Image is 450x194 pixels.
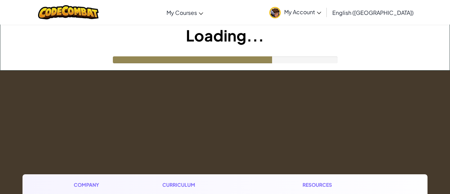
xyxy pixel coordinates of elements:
[163,3,207,22] a: My Courses
[332,9,414,16] span: English ([GEOGRAPHIC_DATA])
[38,5,99,19] img: CodeCombat logo
[266,1,325,23] a: My Account
[74,181,106,188] h1: Company
[284,8,321,16] span: My Account
[329,3,417,22] a: English ([GEOGRAPHIC_DATA])
[0,25,450,46] h1: Loading...
[166,9,197,16] span: My Courses
[269,7,281,18] img: avatar
[162,181,246,188] h1: Curriculum
[303,181,376,188] h1: Resources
